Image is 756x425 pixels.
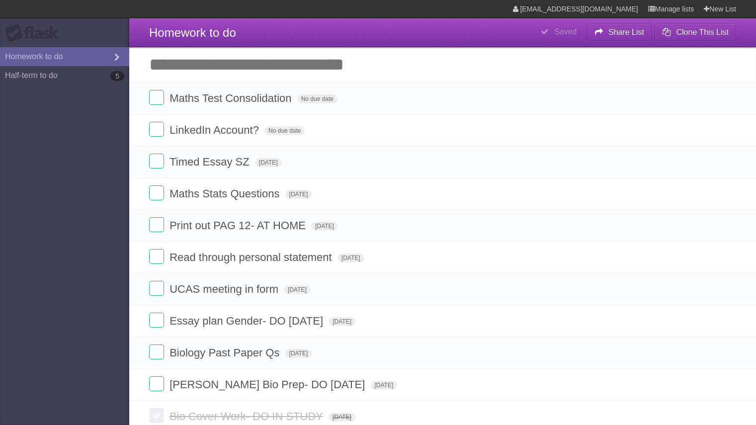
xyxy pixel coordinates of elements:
label: Done [149,344,164,359]
span: Essay plan Gender- DO [DATE] [169,315,326,327]
b: Share List [608,28,644,36]
span: [DATE] [329,413,355,422]
span: Print out PAG 12- AT HOME [169,219,308,232]
span: [DATE] [337,254,364,262]
span: LinkedIn Account? [169,124,261,136]
span: [DATE] [371,381,398,390]
label: Done [149,408,164,423]
span: [DATE] [285,349,312,358]
span: Timed Essay SZ [169,156,252,168]
span: Homework to do [149,26,236,39]
label: Done [149,313,164,328]
label: Done [149,154,164,169]
label: Done [149,249,164,264]
span: No due date [297,94,337,103]
span: [DATE] [255,158,282,167]
span: Bio Cover Work- DO IN STUDY [169,410,326,423]
span: [DATE] [311,222,338,231]
span: Biology Past Paper Qs [169,346,282,359]
span: Maths Stats Questions [169,187,282,200]
span: UCAS meeting in form [169,283,281,295]
span: [DATE] [285,190,312,199]
span: [PERSON_NAME] Bio Prep- DO [DATE] [169,378,367,391]
label: Done [149,90,164,105]
label: Done [149,376,164,391]
label: Done [149,185,164,200]
button: Share List [587,23,652,41]
label: Done [149,281,164,296]
button: Clone This List [654,23,736,41]
label: Done [149,217,164,232]
span: Read through personal statement [169,251,335,263]
b: Clone This List [676,28,729,36]
label: Done [149,122,164,137]
b: 5 [110,71,124,81]
span: Maths Test Consolidation [169,92,294,104]
div: Flask [5,24,65,42]
span: [DATE] [284,285,311,294]
span: No due date [264,126,305,135]
b: Saved [554,27,577,36]
span: [DATE] [329,317,355,326]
